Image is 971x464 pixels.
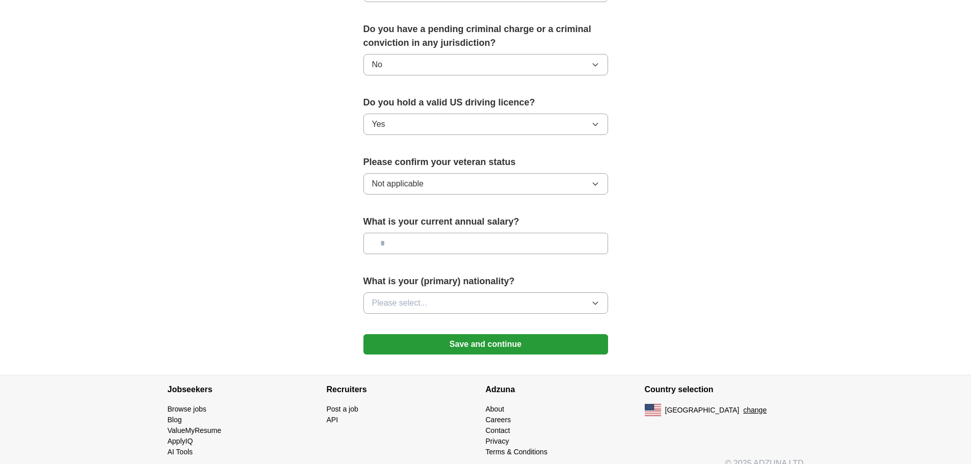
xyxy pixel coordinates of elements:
a: Browse jobs [168,405,206,413]
button: change [743,405,767,416]
span: Not applicable [372,178,424,190]
img: US flag [645,404,661,416]
label: Do you hold a valid US driving licence? [363,96,608,110]
a: Contact [486,426,510,434]
span: No [372,59,382,71]
button: Please select... [363,292,608,314]
span: Please select... [372,297,428,309]
a: AI Tools [168,448,193,456]
a: About [486,405,505,413]
label: What is your current annual salary? [363,215,608,229]
a: Privacy [486,437,509,445]
a: API [327,416,338,424]
a: Post a job [327,405,358,413]
button: No [363,54,608,75]
button: Not applicable [363,173,608,195]
label: Please confirm your veteran status [363,155,608,169]
a: Careers [486,416,511,424]
a: ApplyIQ [168,437,193,445]
a: Blog [168,416,182,424]
label: What is your (primary) nationality? [363,275,608,288]
span: [GEOGRAPHIC_DATA] [665,405,740,416]
button: Save and continue [363,334,608,354]
button: Yes [363,114,608,135]
label: Do you have a pending criminal charge or a criminal conviction in any jurisdiction? [363,22,608,50]
span: Yes [372,118,385,130]
a: ValueMyResume [168,426,222,434]
h4: Country selection [645,375,804,404]
a: Terms & Conditions [486,448,547,456]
